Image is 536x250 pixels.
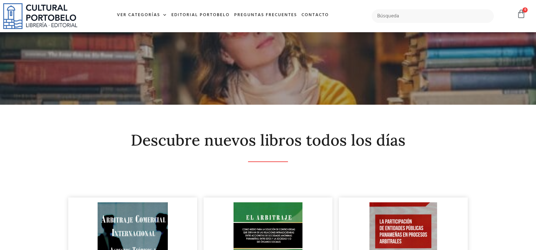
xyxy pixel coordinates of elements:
[232,8,299,22] a: Preguntas frecuentes
[299,8,331,22] a: Contacto
[517,9,526,19] a: 0
[522,7,528,13] span: 0
[169,8,232,22] a: Editorial Portobelo
[115,8,169,22] a: Ver Categorías
[68,132,468,149] h2: Descubre nuevos libros todos los días
[372,9,494,23] input: Búsqueda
